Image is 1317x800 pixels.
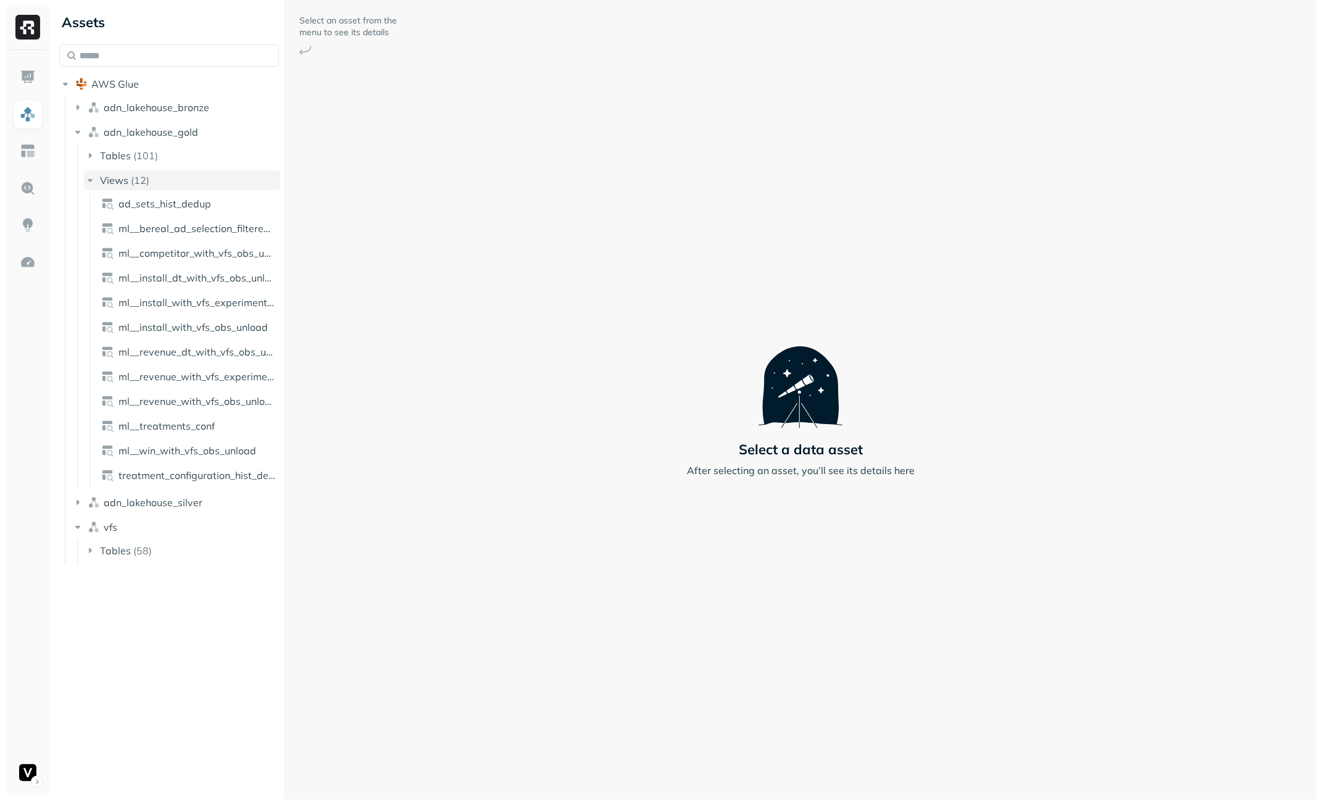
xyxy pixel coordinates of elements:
[101,444,114,457] img: view
[104,101,209,114] span: adn_lakehouse_bronze
[84,170,280,190] button: Views(12)
[96,293,281,312] a: ml__install_with_vfs_experimental_obs_unload
[20,217,36,233] img: Insights
[687,463,915,478] p: After selecting an asset, you’ll see its details here
[101,247,114,259] img: view
[101,222,114,235] img: view
[101,198,114,210] img: view
[72,98,280,117] button: adn_lakehouse_bronze
[20,254,36,270] img: Optimization
[96,219,281,238] a: ml__bereal_ad_selection_filtered_unload
[133,149,158,162] p: ( 101 )
[88,496,100,509] img: namespace
[118,444,256,457] span: ml__win_with_vfs_obs_unload
[20,69,36,85] img: Dashboard
[84,146,280,165] button: Tables(101)
[59,12,279,32] div: Assets
[118,272,276,284] span: ml__install_dt_with_vfs_obs_unload
[75,78,88,90] img: root
[72,122,280,142] button: adn_lakehouse_gold
[96,268,281,288] a: ml__install_dt_with_vfs_obs_unload
[104,126,198,138] span: adn_lakehouse_gold
[84,541,280,560] button: Tables(58)
[118,370,276,383] span: ml__revenue_with_vfs_experimental_obs_unload
[96,194,281,214] a: ad_sets_hist_dedup
[101,420,114,432] img: view
[100,149,131,162] span: Tables
[19,764,36,781] img: Voodoo
[88,521,100,533] img: namespace
[96,465,281,485] a: treatment_configuration_hist_dedup
[96,367,281,386] a: ml__revenue_with_vfs_experimental_obs_unload
[101,296,114,309] img: view
[118,395,276,407] span: ml__revenue_with_vfs_obs_unload
[20,106,36,122] img: Assets
[118,420,215,432] span: ml__treatments_conf
[15,15,40,40] img: Ryft
[758,322,843,428] img: Telescope
[72,493,280,512] button: adn_lakehouse_silver
[96,441,281,460] a: ml__win_with_vfs_obs_unload
[59,74,279,94] button: AWS Glue
[131,174,149,186] p: ( 12 )
[96,416,281,436] a: ml__treatments_conf
[118,296,276,309] span: ml__install_with_vfs_experimental_obs_unload
[100,544,131,557] span: Tables
[91,78,139,90] span: AWS Glue
[299,46,312,55] img: Arrow
[101,469,114,481] img: view
[88,126,100,138] img: namespace
[133,544,152,557] p: ( 58 )
[118,198,211,210] span: ad_sets_hist_dedup
[101,321,114,333] img: view
[118,469,276,481] span: treatment_configuration_hist_dedup
[72,517,280,537] button: vfs
[118,247,276,259] span: ml__competitor_with_vfs_obs_unload
[118,346,276,358] span: ml__revenue_dt_with_vfs_obs_unload
[101,395,114,407] img: view
[96,342,281,362] a: ml__revenue_dt_with_vfs_obs_unload
[299,15,398,38] p: Select an asset from the menu to see its details
[104,496,202,509] span: adn_lakehouse_silver
[101,272,114,284] img: view
[118,321,268,333] span: ml__install_with_vfs_obs_unload
[88,101,100,114] img: namespace
[104,521,117,533] span: vfs
[101,370,114,383] img: view
[20,180,36,196] img: Query Explorer
[96,317,281,337] a: ml__install_with_vfs_obs_unload
[96,243,281,263] a: ml__competitor_with_vfs_obs_unload
[20,143,36,159] img: Asset Explorer
[96,391,281,411] a: ml__revenue_with_vfs_obs_unload
[118,222,276,235] span: ml__bereal_ad_selection_filtered_unload
[101,346,114,358] img: view
[739,441,863,458] p: Select a data asset
[100,174,128,186] span: Views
